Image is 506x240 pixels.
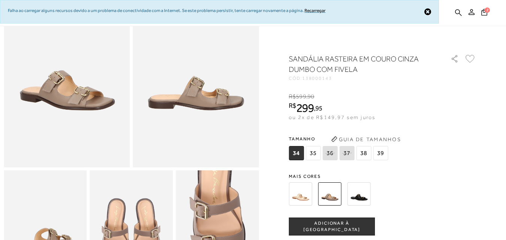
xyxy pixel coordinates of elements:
[8,8,304,13] span: Falha ao carregar alguns recursos devido a um problema de conectividade com a Internet. Se este p...
[322,146,337,160] span: 36
[306,146,321,160] span: 35
[289,218,375,236] button: ADICIONAR À [GEOGRAPHIC_DATA]
[289,182,312,206] img: SANDÁLIA RASTEIRA EM COURO BEGE NATA COM FIVELA
[296,93,306,100] span: 599
[328,133,403,145] button: Guia de Tamanhos
[289,76,439,80] div: CÓD:
[289,133,390,145] span: Tamanho
[307,93,314,100] span: 90
[289,102,296,109] i: R$
[302,76,332,81] span: 138000143
[485,7,490,13] span: 2
[315,104,322,112] span: 95
[304,8,325,13] a: Recarregar
[347,182,370,206] img: SANDÁLIA RASTEIRA EM COURO PRETO COM FIVELA
[289,174,476,179] span: Mais cores
[356,146,371,160] span: 38
[296,101,314,115] span: 299
[314,105,322,112] i: ,
[306,93,315,100] i: ,
[289,114,375,120] span: ou 2x de R$149,97 sem juros
[373,146,388,160] span: 39
[479,8,490,18] button: 2
[318,182,341,206] img: SANDÁLIA RASTEIRA EM COURO CINZA DUMBO COM FIVELA
[289,93,296,100] i: R$
[289,54,429,75] h1: SANDÁLIA RASTEIRA EM COURO CINZA DUMBO COM FIVELA
[339,146,354,160] span: 37
[289,146,304,160] span: 34
[289,220,375,233] span: ADICIONAR À [GEOGRAPHIC_DATA]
